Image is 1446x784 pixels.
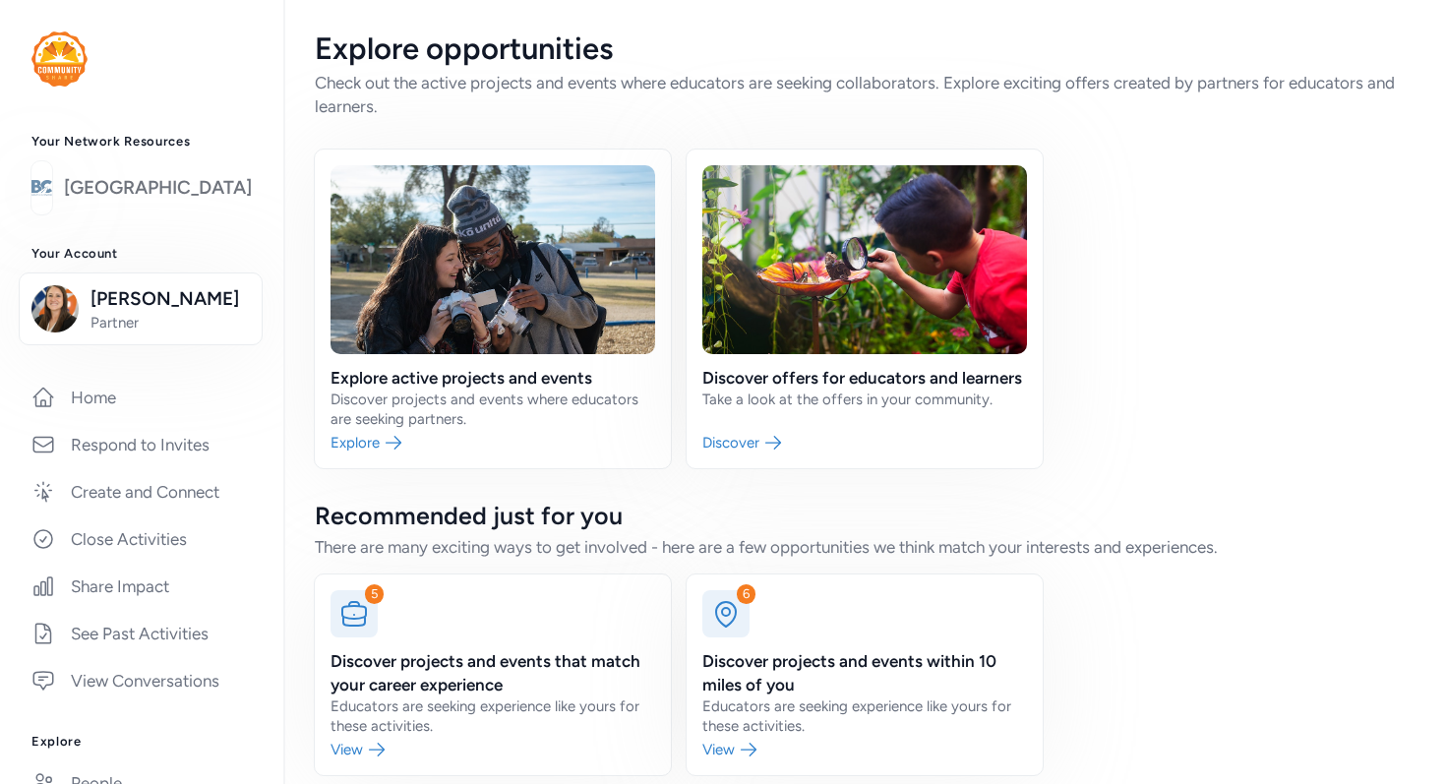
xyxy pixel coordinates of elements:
a: Home [16,376,268,419]
h3: Explore [31,734,252,750]
div: 5 [365,584,384,604]
span: [PERSON_NAME] [90,285,250,313]
a: Close Activities [16,517,268,561]
div: Check out the active projects and events where educators are seeking collaborators. Explore excit... [315,71,1415,118]
div: Recommended just for you [315,500,1415,531]
span: Partner [90,313,250,332]
a: View Conversations [16,659,268,702]
h3: Your Account [31,246,252,262]
a: See Past Activities [16,612,268,655]
img: logo [31,31,88,87]
img: logo [31,166,52,210]
a: Respond to Invites [16,423,268,466]
button: [PERSON_NAME]Partner [19,272,263,345]
h3: Your Network Resources [31,134,252,150]
div: 6 [737,584,755,604]
a: Create and Connect [16,470,268,513]
div: Explore opportunities [315,31,1415,67]
a: Share Impact [16,565,268,608]
div: There are many exciting ways to get involved - here are a few opportunities we think match your i... [315,535,1415,559]
a: [GEOGRAPHIC_DATA] [64,174,252,202]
